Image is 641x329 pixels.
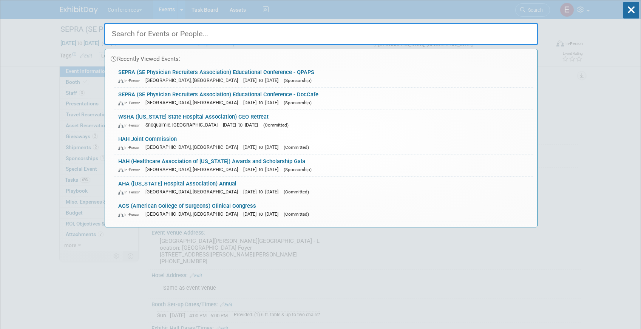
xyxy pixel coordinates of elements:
span: (Committed) [284,212,309,217]
span: (Committed) [284,189,309,195]
a: HAH (Healthcare Association of [US_STATE]) Awards and Scholarship Gala In-Person [GEOGRAPHIC_DATA... [114,154,533,176]
span: In-Person [118,78,144,83]
span: [GEOGRAPHIC_DATA], [GEOGRAPHIC_DATA] [145,77,242,83]
a: SEPRA (SE Physician Recruiters Association) Educational Conference - QPAPS In-Person [GEOGRAPHIC_... [114,65,533,87]
span: (Committed) [263,122,289,128]
a: WSHA ([US_STATE] State Hospital Association) CEO Retreat In-Person Snoqualmie, [GEOGRAPHIC_DATA] ... [114,110,533,132]
span: (Sponsorship) [284,167,312,172]
span: [GEOGRAPHIC_DATA], [GEOGRAPHIC_DATA] [145,100,242,105]
input: Search for Events or People... [104,23,538,45]
span: In-Person [118,145,144,150]
a: HAH Joint Commission In-Person [GEOGRAPHIC_DATA], [GEOGRAPHIC_DATA] [DATE] to [DATE] (Committed) [114,132,533,154]
span: In-Person [118,190,144,195]
span: (Sponsorship) [284,100,312,105]
span: [DATE] to [DATE] [223,122,262,128]
a: SEPRA (SE Physician Recruiters Association) Educational Conference - DocCafe In-Person [GEOGRAPHI... [114,88,533,110]
span: [DATE] to [DATE] [243,100,282,105]
span: [GEOGRAPHIC_DATA], [GEOGRAPHIC_DATA] [145,189,242,195]
span: In-Person [118,167,144,172]
span: [DATE] to [DATE] [243,167,282,172]
span: [DATE] to [DATE] [243,144,282,150]
span: [DATE] to [DATE] [243,77,282,83]
a: AHA ([US_STATE] Hospital Association) Annual In-Person [GEOGRAPHIC_DATA], [GEOGRAPHIC_DATA] [DATE... [114,177,533,199]
span: In-Person [118,123,144,128]
span: In-Person [118,100,144,105]
div: Recently Viewed Events: [109,49,533,65]
span: In-Person [118,212,144,217]
span: [GEOGRAPHIC_DATA], [GEOGRAPHIC_DATA] [145,211,242,217]
span: [DATE] to [DATE] [243,189,282,195]
span: (Committed) [284,145,309,150]
span: Snoqualmie, [GEOGRAPHIC_DATA] [145,122,221,128]
span: (Sponsorship) [284,78,312,83]
span: [DATE] to [DATE] [243,211,282,217]
a: ACS (American College of Surgeons) Clinical Congress In-Person [GEOGRAPHIC_DATA], [GEOGRAPHIC_DAT... [114,199,533,221]
span: [GEOGRAPHIC_DATA], [GEOGRAPHIC_DATA] [145,144,242,150]
span: [GEOGRAPHIC_DATA], [GEOGRAPHIC_DATA] [145,167,242,172]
